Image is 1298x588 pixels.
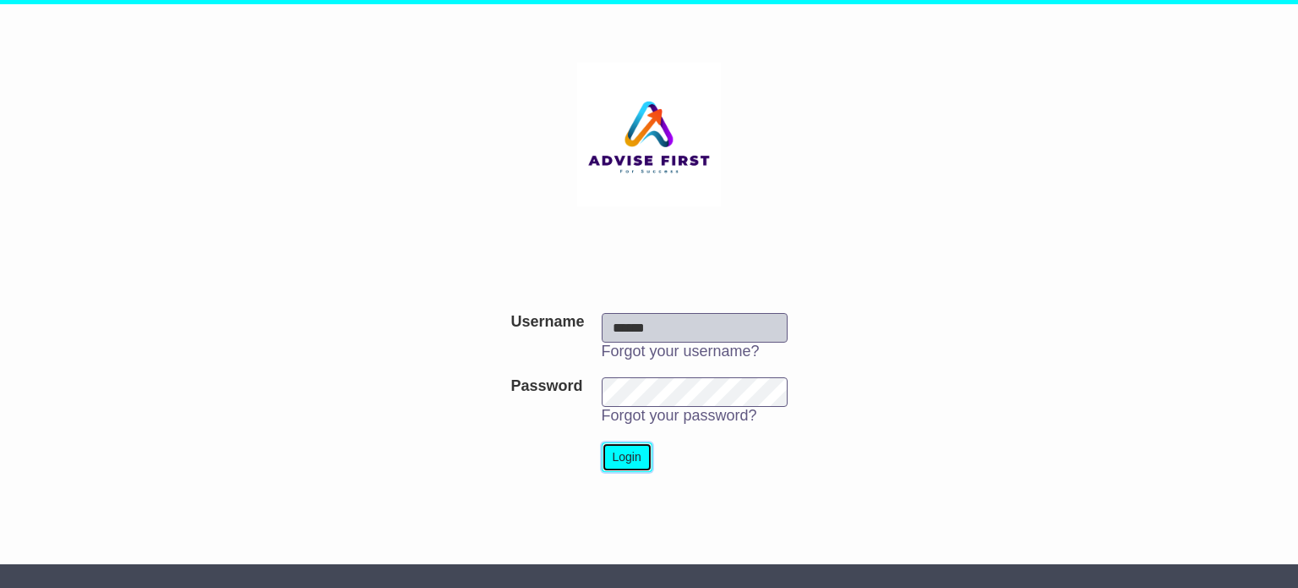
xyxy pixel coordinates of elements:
[602,442,652,472] button: Login
[602,407,757,424] a: Forgot your password?
[510,377,582,396] label: Password
[577,63,721,206] img: Aspera Group Pty Ltd
[602,343,760,360] a: Forgot your username?
[510,313,584,332] label: Username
